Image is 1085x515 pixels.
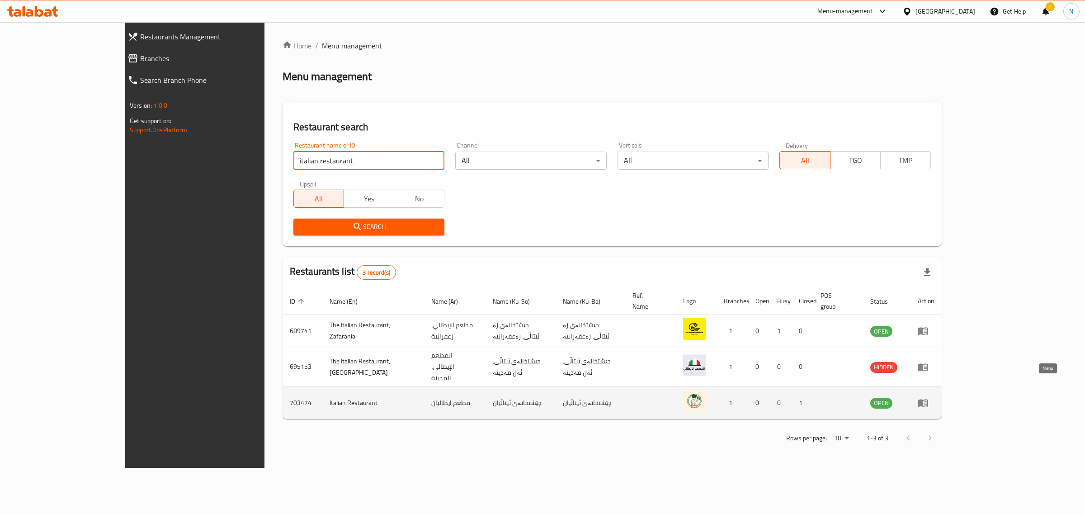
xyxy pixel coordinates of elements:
td: چێشتخانەی ئیتاڵی، ئەل مەدینە [486,347,555,387]
button: TMP [880,151,931,169]
span: HIDDEN [870,362,897,372]
div: Menu-management [817,6,873,17]
button: No [394,190,444,208]
th: Closed [792,287,813,315]
span: TMP [884,154,927,167]
a: Search Branch Phone [120,69,307,91]
h2: Restaurants list [290,265,396,280]
nav: breadcrumb [283,40,942,51]
span: TGO [834,154,877,167]
span: 3 record(s) [357,268,396,277]
span: Search Branch Phone [140,75,299,86]
div: [GEOGRAPHIC_DATA] [915,6,975,16]
td: چێشتخانەی زە ئیتاڵی، زەعفەرانیە [556,315,625,347]
div: All [455,152,607,170]
button: Yes [344,190,394,208]
div: Rows per page: [830,432,852,445]
p: 1-3 of 3 [867,433,888,444]
span: Name (Ar) [431,296,470,307]
span: Name (Ku-So) [493,296,542,307]
td: 1 [717,387,748,419]
span: Name (Ku-Ba) [563,296,612,307]
td: The Italian Restaurant, [GEOGRAPHIC_DATA] [322,347,424,387]
td: چێشتخانەی ئیتاڵی، ئەل مەدینە [556,347,625,387]
span: ID [290,296,307,307]
button: All [779,151,830,169]
a: Support.OpsPlatform [130,124,187,136]
td: 0 [792,315,813,347]
span: Get support on: [130,115,171,127]
div: HIDDEN [870,362,897,373]
span: All [297,192,340,205]
td: Italian Restaurant [322,387,424,419]
span: OPEN [870,398,892,408]
div: All [618,152,769,170]
td: 0 [748,347,770,387]
li: / [315,40,318,51]
span: Ref. Name [632,290,665,312]
td: چێشتخانەی ئیتاڵیان [486,387,555,419]
span: Search [301,221,438,233]
span: OPEN [870,326,892,337]
td: 1 [792,387,813,419]
td: The Italian Restaurant, Zafarania [322,315,424,347]
td: مطعم الإيطالي، زعفرانية [424,315,486,347]
span: POS group [821,290,852,312]
td: 1 [717,315,748,347]
div: Menu [918,362,934,372]
span: All [783,154,826,167]
span: Restaurants Management [140,31,299,42]
img: The Italian Restaurant, Al Madina [683,354,706,377]
div: Menu [918,325,934,336]
td: چێشتخانەی ئیتاڵیان [556,387,625,419]
button: Search [293,219,445,235]
div: Export file [916,262,938,283]
td: 0 [770,347,792,387]
td: 0 [792,347,813,387]
span: Menu management [322,40,382,51]
button: TGO [830,151,881,169]
span: Branches [140,53,299,64]
span: 1.0.0 [153,100,167,111]
span: Status [870,296,900,307]
td: 1 [770,315,792,347]
span: Yes [348,192,391,205]
td: مطعم ايطاليان [424,387,486,419]
td: چێشتخانەی زە ئیتاڵی، زەعفەرانیە [486,315,555,347]
th: Branches [717,287,748,315]
th: Logo [676,287,717,315]
span: N [1069,6,1073,16]
td: 0 [770,387,792,419]
span: Name (En) [330,296,369,307]
th: Busy [770,287,792,315]
span: Version: [130,100,152,111]
table: enhanced table [283,287,942,419]
th: Open [748,287,770,315]
label: Delivery [786,142,808,148]
div: Total records count [357,265,396,280]
h2: Menu management [283,69,372,84]
img: Italian Restaurant [683,390,706,412]
th: Action [910,287,942,315]
span: No [398,192,441,205]
input: Search for restaurant name or ID.. [293,152,445,170]
a: Restaurants Management [120,26,307,48]
a: Branches [120,48,307,69]
label: Upsell [300,181,316,187]
td: 1 [717,347,748,387]
td: المطعم الإيطالي، المدينة [424,347,486,387]
h2: Restaurant search [293,120,931,134]
p: Rows per page: [786,433,827,444]
img: The Italian Restaurant, Zafarania [683,318,706,340]
button: All [293,190,344,208]
td: 0 [748,387,770,419]
td: 0 [748,315,770,347]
